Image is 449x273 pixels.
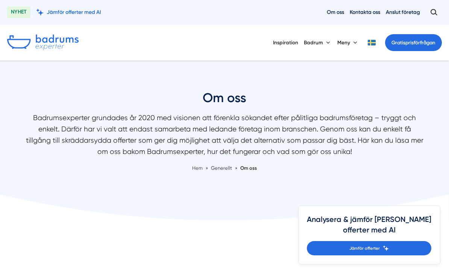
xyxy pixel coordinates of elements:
a: Gratisprisförfrågan [385,34,442,51]
span: Generellt [211,165,232,171]
a: Om oss [327,9,344,16]
a: Anslut företag [386,9,420,16]
span: Jämför offerter [349,245,380,252]
a: Jämför offerter med AI [36,9,101,16]
a: Inspiration [273,33,298,52]
span: Jämför offerter med AI [47,9,101,16]
a: Om oss [240,165,257,171]
span: » [206,164,208,172]
nav: Breadcrumb [25,164,424,172]
h1: Om oss [25,89,424,112]
a: Jämför offerter [307,241,431,255]
a: Hem [192,165,203,171]
button: Badrum [304,33,332,52]
a: Generellt [211,165,233,171]
a: Kontakta oss [350,9,380,16]
span: Gratis [391,40,405,45]
button: Meny [337,33,359,52]
h4: Analysera & jämför [PERSON_NAME] offerter med AI [307,214,431,241]
img: Badrumsexperter.se logotyp [7,35,79,50]
span: NYHET [7,6,30,18]
span: » [235,164,237,172]
p: Badrumsexperter grundades år 2020 med visionen att förenkla sökandet efter pålitliga badrumsföret... [25,112,424,161]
